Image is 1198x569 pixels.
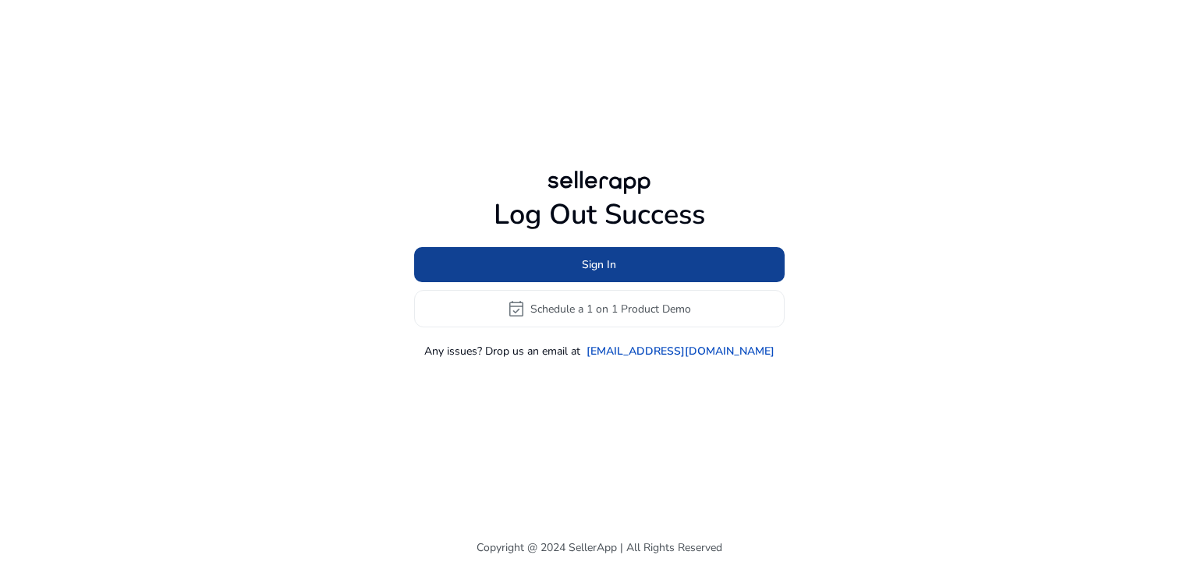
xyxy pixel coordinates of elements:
[414,198,785,231] h1: Log Out Success
[582,256,616,273] span: Sign In
[414,290,785,327] button: event_availableSchedule a 1 on 1 Product Demo
[507,299,526,318] span: event_available
[587,343,774,359] a: [EMAIL_ADDRESS][DOMAIN_NAME]
[424,343,580,359] p: Any issues? Drop us an email at
[414,247,785,282] button: Sign In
